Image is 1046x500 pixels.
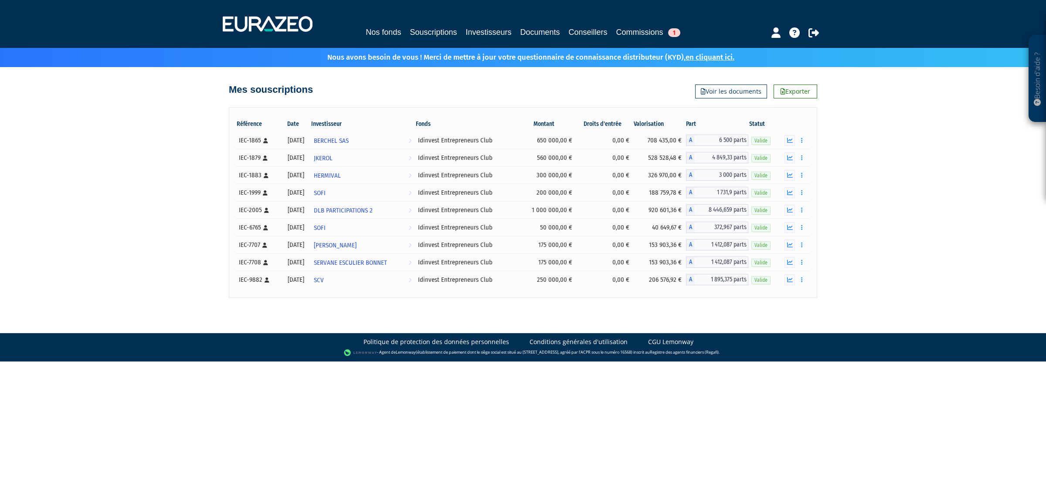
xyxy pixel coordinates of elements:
[408,133,411,149] i: Voir l'investisseur
[695,135,748,146] span: 6 500 parts
[577,271,634,288] td: 0,00 €
[344,348,377,357] img: logo-lemonway.png
[686,257,695,268] span: A
[310,253,415,271] a: SERVANE ESCULIER BONNET
[410,26,457,40] a: Souscriptions
[263,260,268,265] i: [Français] Personne physique
[285,275,307,284] div: [DATE]
[310,219,415,236] a: SOFI
[285,171,307,180] div: [DATE]
[396,350,416,355] a: Lemonway
[695,257,748,268] span: 1 412,087 parts
[465,26,511,38] a: Investisseurs
[577,236,634,253] td: 0,00 €
[695,187,748,198] span: 1 731,9 parts
[408,237,411,253] i: Voir l'investisseur
[418,258,513,267] div: Idinvest Entrepreneurs Club
[577,253,634,271] td: 0,00 €
[310,166,415,184] a: HERMIVAL
[408,272,411,288] i: Voir l'investisseur
[418,240,513,250] div: Idinvest Entrepreneurs Club
[686,152,695,163] span: A
[239,171,279,180] div: IEC-1883
[314,237,357,253] span: [PERSON_NAME]
[751,206,771,215] span: Valide
[236,117,282,132] th: Référence
[634,117,686,132] th: Valorisation
[695,169,748,181] span: 3 000 parts
[686,257,748,268] div: A - Idinvest Entrepreneurs Club
[650,350,719,355] a: Registre des agents financiers (Regafi)
[516,149,577,166] td: 560 000,00 €
[263,138,268,143] i: [Français] Personne physique
[686,239,695,250] span: A
[265,277,269,283] i: [Français] Personne physique
[223,16,312,32] img: 1732889491-logotype_eurazeo_blanc_rvb.png
[239,188,279,197] div: IEC-1999
[363,338,509,346] a: Politique de protection des données personnelles
[751,172,771,180] span: Valide
[748,117,780,132] th: Statut
[686,204,748,216] div: A - Idinvest Entrepreneurs Club
[263,225,268,230] i: [Français] Personne physique
[314,168,341,184] span: HERMIVAL
[686,169,695,181] span: A
[415,117,516,132] th: Fonds
[285,188,307,197] div: [DATE]
[516,236,577,253] td: 175 000,00 €
[648,338,693,346] a: CGU Lemonway
[516,184,577,201] td: 200 000,00 €
[695,274,748,285] span: 1 895,375 parts
[408,168,411,184] i: Voir l'investisseur
[239,223,279,232] div: IEC-6765
[686,53,734,62] a: en cliquant ici.
[516,253,577,271] td: 175 000,00 €
[418,223,513,232] div: Idinvest Entrepreneurs Club
[310,236,415,253] a: [PERSON_NAME]
[314,150,333,166] span: JKEROL
[310,132,415,149] a: BERCHEL SAS
[695,152,748,163] span: 4 849,33 parts
[577,149,634,166] td: 0,00 €
[408,220,411,236] i: Voir l'investisseur
[418,275,513,284] div: Idinvest Entrepreneurs Club
[520,26,560,38] a: Documents
[516,166,577,184] td: 300 000,00 €
[668,28,680,37] span: 1
[310,184,415,201] a: SOFI
[577,132,634,149] td: 0,00 €
[285,153,307,162] div: [DATE]
[634,271,686,288] td: 206 576,92 €
[285,240,307,250] div: [DATE]
[418,171,513,180] div: Idinvest Entrepreneurs Club
[239,136,279,145] div: IEC-1865
[408,185,411,201] i: Voir l'investisseur
[310,149,415,166] a: JKEROL
[577,117,634,132] th: Droits d'entrée
[310,271,415,288] a: SCV
[695,222,748,233] span: 372,967 parts
[634,219,686,236] td: 40 649,67 €
[1032,40,1043,118] p: Besoin d'aide ?
[686,135,695,146] span: A
[686,117,748,132] th: Part
[634,253,686,271] td: 153 903,36 €
[634,201,686,219] td: 920 601,36 €
[751,276,771,284] span: Valide
[634,149,686,166] td: 528 528,48 €
[314,220,326,236] span: SOFI
[285,223,307,232] div: [DATE]
[751,259,771,267] span: Valide
[9,348,1037,357] div: - Agent de (établissement de paiement dont le siège social est situé au [STREET_ADDRESS], agréé p...
[264,173,268,178] i: [Français] Personne physique
[239,206,279,215] div: IEC-2005
[751,154,771,162] span: Valide
[366,26,401,38] a: Nos fonds
[686,169,748,181] div: A - Idinvest Entrepreneurs Club
[239,240,279,250] div: IEC-7707
[418,153,513,162] div: Idinvest Entrepreneurs Club
[751,137,771,145] span: Valide
[408,203,411,219] i: Voir l'investisseur
[751,241,771,250] span: Valide
[577,166,634,184] td: 0,00 €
